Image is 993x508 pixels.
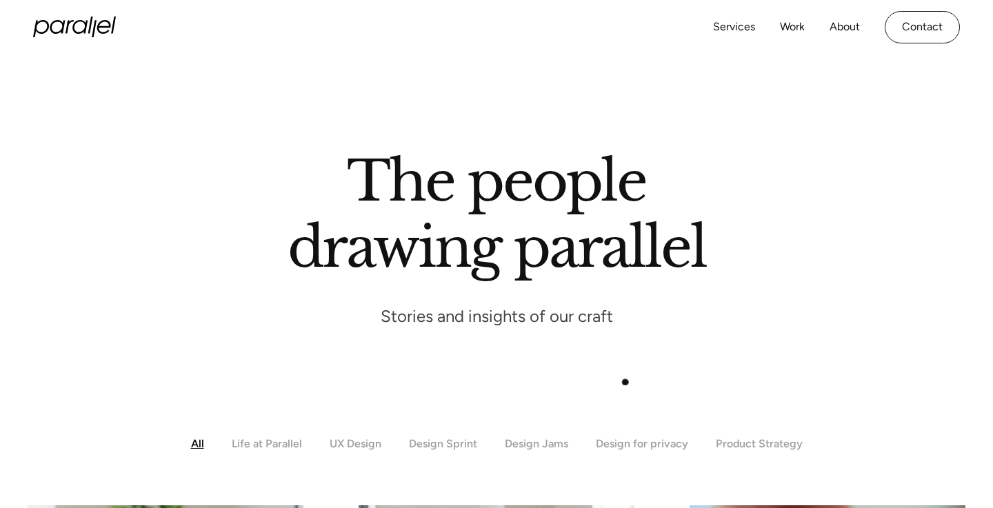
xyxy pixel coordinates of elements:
a: home [33,17,116,37]
div: UX Design [330,437,381,450]
a: Work [780,17,805,37]
div: Life at Parallel [232,437,302,450]
div: Design for privacy [596,437,688,450]
div: All [191,437,204,450]
a: Contact [885,11,960,43]
a: About [830,17,860,37]
p: Stories and insights of our craft [381,305,613,327]
div: Design Sprint [409,437,477,450]
h1: The people drawing parallel [288,148,706,281]
div: Product Strategy [716,437,803,450]
a: Services [713,17,755,37]
div: Design Jams [505,437,568,450]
